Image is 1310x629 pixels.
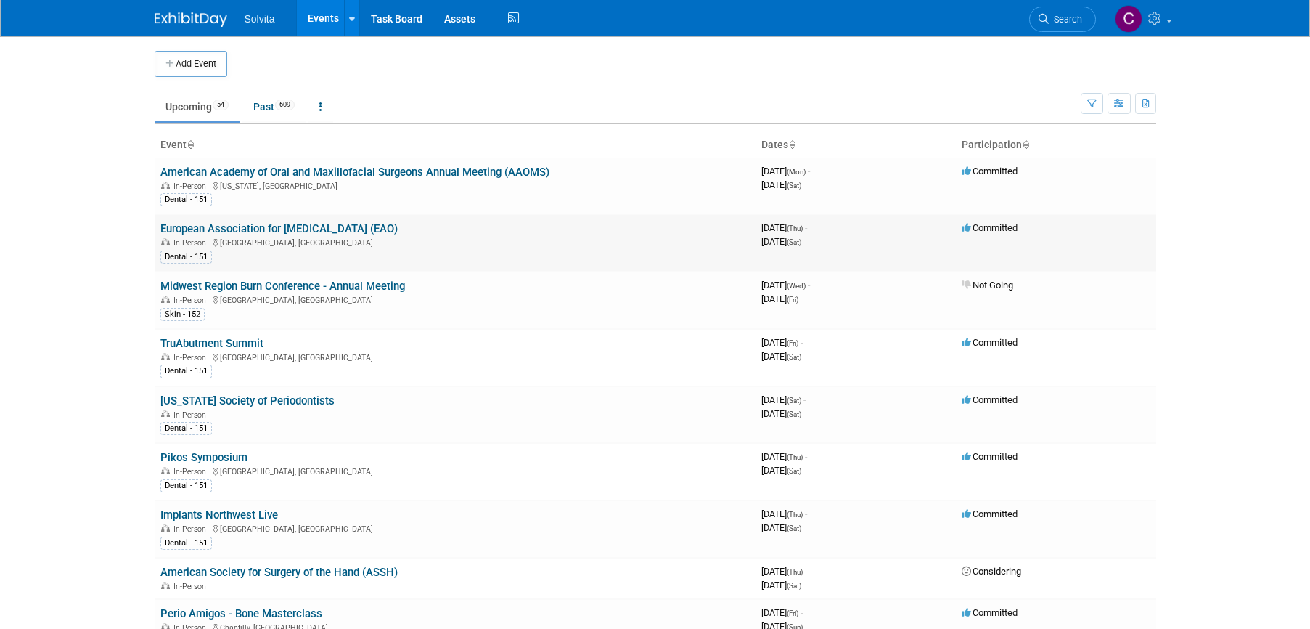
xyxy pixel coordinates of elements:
[803,394,806,405] span: -
[155,93,240,121] a: Upcoming54
[956,133,1156,158] th: Participation
[160,351,750,362] div: [GEOGRAPHIC_DATA], [GEOGRAPHIC_DATA]
[788,139,795,150] a: Sort by Start Date
[962,166,1018,176] span: Committed
[160,337,263,350] a: TruAbutment Summit
[160,566,398,579] a: American Society for Surgery of the Hand (ASSH)
[160,537,212,550] div: Dental - 151
[761,351,801,362] span: [DATE]
[962,508,1018,519] span: Committed
[187,139,194,150] a: Sort by Event Name
[155,12,227,27] img: ExhibitDay
[160,522,750,534] div: [GEOGRAPHIC_DATA], [GEOGRAPHIC_DATA]
[761,337,803,348] span: [DATE]
[761,293,798,304] span: [DATE]
[787,238,801,246] span: (Sat)
[160,280,405,293] a: Midwest Region Burn Conference - Annual Meeting
[787,453,803,461] span: (Thu)
[801,607,803,618] span: -
[787,168,806,176] span: (Mon)
[242,93,306,121] a: Past609
[173,296,210,305] span: In-Person
[962,222,1018,233] span: Committed
[160,422,212,435] div: Dental - 151
[161,353,170,360] img: In-Person Event
[756,133,956,158] th: Dates
[761,179,801,190] span: [DATE]
[761,580,801,591] span: [DATE]
[161,524,170,532] img: In-Person Event
[962,394,1018,405] span: Committed
[761,607,803,618] span: [DATE]
[761,222,807,233] span: [DATE]
[173,182,210,191] span: In-Person
[173,410,210,420] span: In-Person
[962,280,1013,291] span: Not Going
[173,353,210,362] span: In-Person
[962,566,1021,577] span: Considering
[173,467,210,476] span: In-Person
[1022,139,1029,150] a: Sort by Participation Type
[160,193,212,206] div: Dental - 151
[805,508,807,519] span: -
[160,293,750,305] div: [GEOGRAPHIC_DATA], [GEOGRAPHIC_DATA]
[805,222,807,233] span: -
[160,179,750,191] div: [US_STATE], [GEOGRAPHIC_DATA]
[160,451,247,464] a: Pikos Symposium
[761,236,801,247] span: [DATE]
[160,465,750,476] div: [GEOGRAPHIC_DATA], [GEOGRAPHIC_DATA]
[805,566,807,577] span: -
[761,166,810,176] span: [DATE]
[787,182,801,190] span: (Sat)
[761,280,810,291] span: [DATE]
[160,251,212,264] div: Dental - 151
[787,609,798,617] span: (Fri)
[787,511,803,519] span: (Thu)
[161,582,170,589] img: In-Person Event
[160,508,278,522] a: Implants Northwest Live
[155,51,227,77] button: Add Event
[245,13,275,25] span: Solvita
[805,451,807,462] span: -
[962,607,1018,618] span: Committed
[962,337,1018,348] span: Committed
[787,353,801,361] span: (Sat)
[787,467,801,475] span: (Sat)
[161,238,170,245] img: In-Person Event
[787,224,803,232] span: (Thu)
[808,280,810,291] span: -
[761,522,801,533] span: [DATE]
[787,397,801,405] span: (Sat)
[160,607,322,620] a: Perio Amigos - Bone Masterclass
[787,568,803,576] span: (Thu)
[787,410,801,418] span: (Sat)
[160,222,398,235] a: European Association for [MEDICAL_DATA] (EAO)
[161,467,170,474] img: In-Person Event
[173,524,210,534] span: In-Person
[160,308,205,321] div: Skin - 152
[761,465,801,476] span: [DATE]
[787,296,798,304] span: (Fri)
[787,339,798,347] span: (Fri)
[161,296,170,303] img: In-Person Event
[160,236,750,248] div: [GEOGRAPHIC_DATA], [GEOGRAPHIC_DATA]
[173,582,210,591] span: In-Person
[962,451,1018,462] span: Committed
[160,479,212,492] div: Dental - 151
[787,582,801,590] span: (Sat)
[155,133,756,158] th: Event
[161,182,170,189] img: In-Person Event
[161,410,170,418] img: In-Person Event
[213,100,229,110] span: 54
[1029,7,1096,32] a: Search
[761,394,806,405] span: [DATE]
[275,100,295,110] span: 609
[173,238,210,248] span: In-Person
[761,566,807,577] span: [DATE]
[787,282,806,290] span: (Wed)
[761,451,807,462] span: [DATE]
[808,166,810,176] span: -
[1049,14,1082,25] span: Search
[160,166,549,179] a: American Academy of Oral and Maxillofacial Surgeons Annual Meeting (AAOMS)
[160,394,335,407] a: [US_STATE] Society of Periodontists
